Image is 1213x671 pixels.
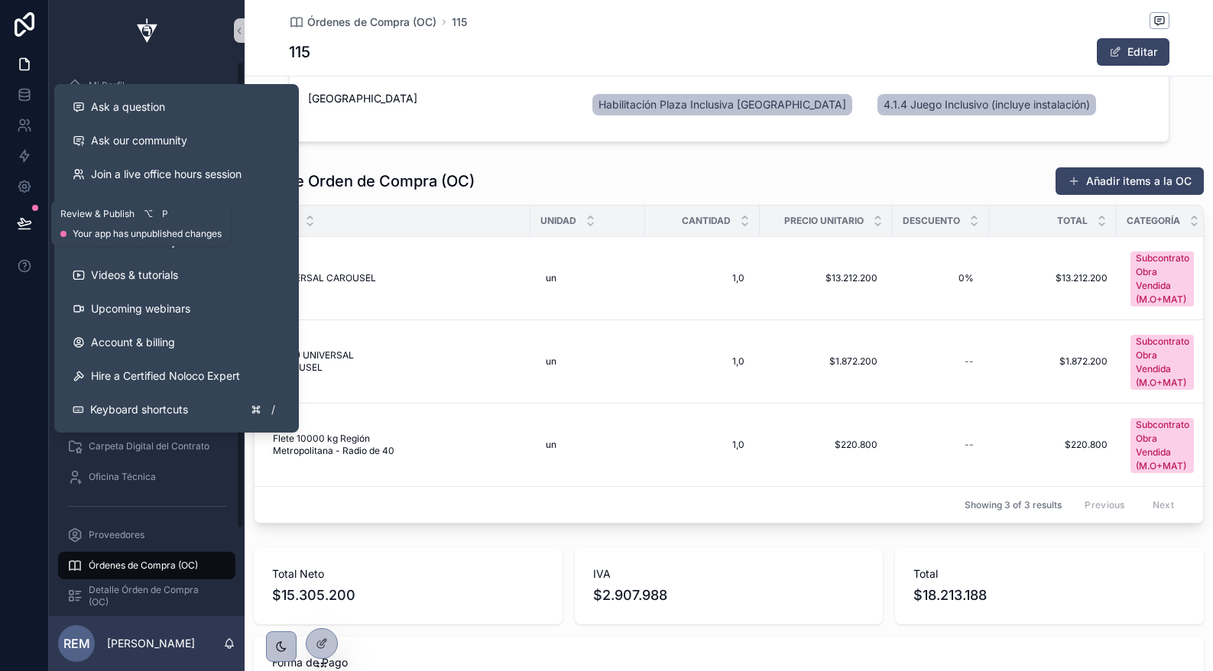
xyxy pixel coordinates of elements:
[49,61,245,616] div: scrollable content
[965,439,974,451] div: --
[159,208,171,220] span: P
[91,133,187,148] span: Ask our community
[89,584,220,608] span: Detalle Órden de Compra (OC)
[267,404,279,416] span: /
[660,439,744,451] span: 1,0
[91,99,165,115] span: Ask a question
[546,272,556,284] span: un
[60,359,293,393] button: Hire a Certified Noloco Expert
[784,215,864,227] span: Precio Unitario
[60,258,293,292] a: Videos & tutorials
[89,529,144,541] span: Proveedores
[903,215,960,227] span: Descuento
[307,15,436,30] span: Órdenes de Compra (OC)
[884,97,1090,112] span: 4.1.4 Juego Inclusivo (incluye instalación)
[91,267,178,283] span: Videos & tutorials
[593,585,865,606] span: $2.907.988
[452,15,467,30] a: 115
[60,292,293,326] a: Upcoming webinars
[682,215,731,227] span: Cantidad
[1097,38,1169,66] button: Editar
[91,335,175,350] span: Account & billing
[58,72,235,99] a: Mi Perfil
[965,499,1062,511] span: Showing 3 of 3 results
[91,368,240,384] span: Hire a Certified Noloco Expert
[58,521,235,549] a: Proveedores
[58,433,235,460] a: Carpeta Digital del Contrato
[254,170,475,192] h1: Detalle Orden de Compra (OC)
[272,585,544,606] span: $15.305.200
[1136,418,1189,473] div: Subcontrato Obra Vendida (M.O+MAT)
[1057,215,1088,227] span: Total
[913,566,1185,582] span: Total
[60,124,293,157] a: Ask our community
[1136,251,1189,306] div: Subcontrato Obra Vendida (M.O+MAT)
[272,566,544,582] span: Total Neto
[60,393,293,426] button: Keyboard shortcuts/
[91,167,242,182] span: Join a live office hours session
[272,655,1185,670] span: Forma de Pago
[998,355,1108,368] span: $1.872.200
[998,439,1108,451] span: $220.800
[289,41,310,63] h1: 115
[58,552,235,579] a: Órdenes de Compra (OC)
[89,440,209,452] span: Carpeta Digital del Contrato
[540,215,576,227] span: Unidad
[546,355,556,368] span: un
[289,15,436,30] a: Órdenes de Compra (OC)
[913,585,1185,606] span: $18.213.188
[60,326,293,359] a: Account & billing
[273,272,376,284] span: UNIVERSAL CAROUSEL
[308,91,581,106] span: [GEOGRAPHIC_DATA]
[60,208,135,220] span: Review & Publish
[89,471,156,483] span: Oficina Técnica
[546,439,556,451] span: un
[60,157,293,191] a: Join a live office hours session
[60,90,293,124] button: Ask a question
[58,463,235,491] a: Oficina Técnica
[592,94,852,115] a: Habilitación Plaza Inclusiva [GEOGRAPHIC_DATA]
[91,301,190,316] span: Upcoming webinars
[63,634,90,653] span: REM
[1127,215,1180,227] span: Categoría
[273,433,494,457] span: Flete 10000 kg Región Metropolitana - Radio de 40
[73,228,222,240] span: Your app has unpublished changes
[89,79,125,92] span: Mi Perfil
[775,272,877,284] span: $13.212.200
[128,18,165,43] img: App logo
[142,208,154,220] span: ⌥
[775,439,877,451] span: $220.800
[1136,335,1189,390] div: Subcontrato Obra Vendida (M.O+MAT)
[877,94,1096,115] a: 4.1.4 Juego Inclusivo (incluye instalación)
[90,402,188,417] span: Keyboard shortcuts
[60,191,293,225] a: Support & guides
[908,272,974,284] span: 0%
[660,355,744,368] span: 1,0
[965,355,974,368] div: --
[593,566,865,582] span: IVA
[273,349,406,374] span: (INST) UNIVERSAL CAROUSEL
[89,559,198,572] span: Órdenes de Compra (OC)
[998,272,1108,284] span: $13.212.200
[58,582,235,610] a: Detalle Órden de Compra (OC)
[660,272,744,284] span: 1,0
[598,97,846,112] span: Habilitación Plaza Inclusiva [GEOGRAPHIC_DATA]
[775,355,877,368] span: $1.872.200
[1056,167,1204,195] button: Añadir items a la OC
[107,636,195,651] p: [PERSON_NAME]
